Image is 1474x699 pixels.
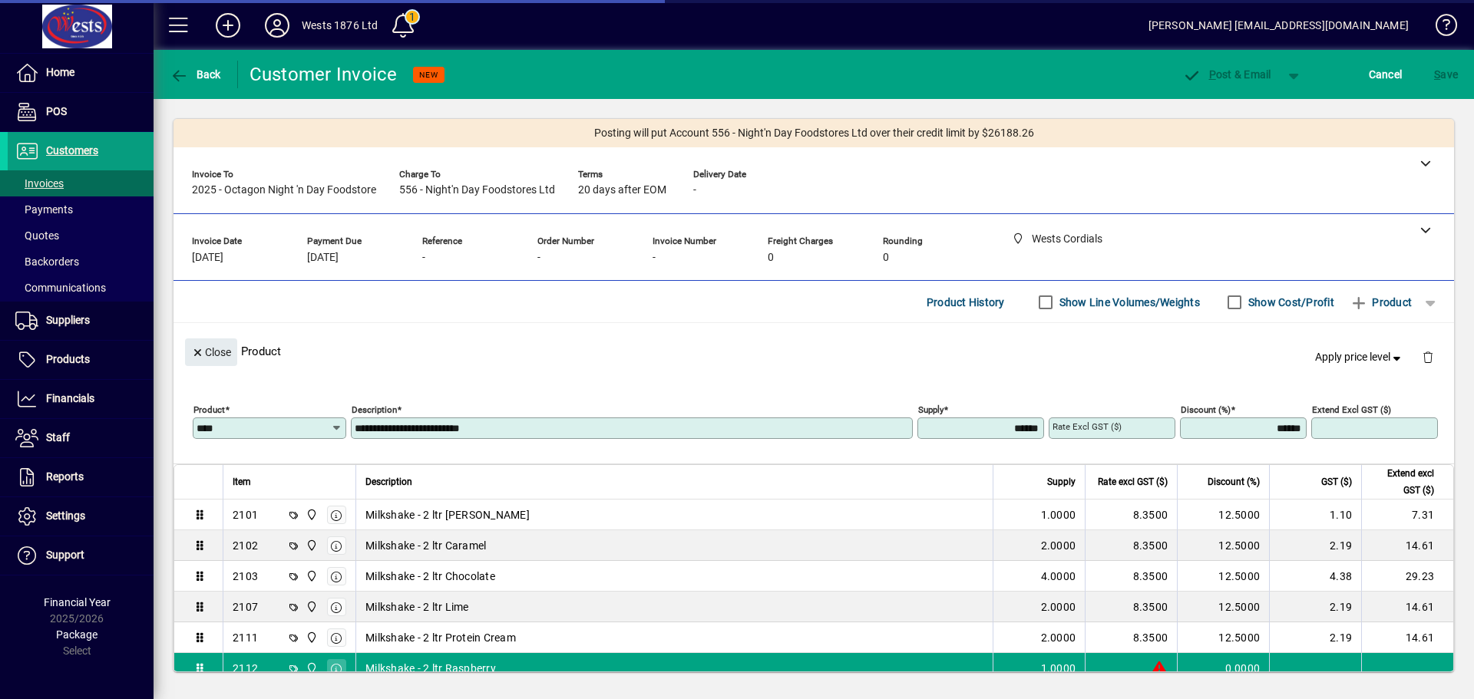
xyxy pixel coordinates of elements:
button: Apply price level [1309,344,1410,371]
span: Customers [46,144,98,157]
span: Payments [15,203,73,216]
td: 2.19 [1269,530,1361,561]
a: Suppliers [8,302,154,340]
div: 2103 [233,569,258,584]
td: 1.10 [1269,500,1361,530]
button: Product [1342,289,1419,316]
span: POS [46,105,67,117]
span: Support [46,549,84,561]
a: Knowledge Base [1424,3,1455,53]
span: ave [1434,62,1458,87]
div: Wests 1876 Ltd [302,13,378,38]
div: 8.3500 [1095,630,1168,645]
div: 2101 [233,507,258,523]
button: Add [203,12,253,39]
span: Financial Year [44,596,111,608]
span: Reports [46,470,84,483]
td: 14.61 [1361,592,1453,622]
span: Item [233,473,251,490]
span: S [1434,68,1440,81]
span: Milkshake - 2 ltr Caramel [365,538,486,553]
span: 1.0000 [1041,507,1076,523]
app-page-header-button: Close [181,345,241,358]
span: Supply [1047,473,1076,490]
span: Staff [46,431,70,443]
div: 8.3500 [1095,599,1168,615]
span: Wests Cordials [302,568,319,585]
span: Product [1350,290,1412,315]
a: POS [8,93,154,131]
td: 14.61 [1361,622,1453,653]
mat-label: Discount (%) [1181,404,1231,415]
td: 14.61 [1361,530,1453,561]
mat-label: Extend excl GST ($) [1312,404,1391,415]
span: Invoices [15,177,64,190]
span: 2.0000 [1041,630,1076,645]
span: [DATE] [307,252,339,264]
span: Financials [46,392,94,404]
span: - [422,252,425,264]
button: Save [1430,61,1462,88]
span: Package [56,628,97,641]
a: Backorders [8,249,154,275]
span: Cancel [1369,62,1403,87]
app-page-header-button: Back [154,61,238,88]
span: Products [46,353,90,365]
button: Cancel [1365,61,1406,88]
span: Description [365,473,412,490]
button: Profile [253,12,302,39]
span: Wests Cordials [302,537,319,554]
span: Quotes [15,229,59,242]
span: Extend excl GST ($) [1371,465,1434,499]
span: 2.0000 [1041,538,1076,553]
span: Wests Cordials [302,660,319,677]
div: 2107 [233,599,258,615]
a: Products [8,341,154,379]
span: Milkshake - 2 ltr Protein Cream [365,630,516,645]
button: Close [185,338,237,366]
a: Quotes [8,223,154,249]
span: Wests Cordials [302,629,319,646]
span: Back [170,68,221,81]
mat-label: Description [352,404,397,415]
a: Support [8,536,154,575]
a: Reports [8,458,154,496]
span: 1.0000 [1041,661,1076,676]
span: Backorders [15,256,79,268]
span: Milkshake - 2 ltr Raspberry [365,661,496,676]
span: Rate excl GST ($) [1098,473,1168,490]
a: Staff [8,419,154,457]
a: Payments [8,196,154,223]
div: Customer Invoice [250,62,398,87]
span: 2.0000 [1041,599,1076,615]
span: - [693,184,696,196]
td: 12.5000 [1177,592,1269,622]
div: 8.3500 [1095,569,1168,584]
div: Product [174,323,1454,379]
app-page-header-button: Delete [1410,350,1446,364]
span: 2025 - Octagon Night 'n Day Foodstore [192,184,376,196]
a: Settings [8,497,154,536]
button: Post & Email [1175,61,1279,88]
td: 12.5000 [1177,530,1269,561]
span: 0 [768,252,774,264]
button: Back [166,61,225,88]
span: Milkshake - 2 ltr Lime [365,599,469,615]
td: 7.31 [1361,500,1453,530]
td: 2.19 [1269,622,1361,653]
div: 2102 [233,538,258,553]
span: 4.0000 [1041,569,1076,584]
td: 12.5000 [1177,561,1269,592]
span: Wests Cordials [302,598,319,615]
span: Suppliers [46,314,90,326]
button: Product History [920,289,1011,316]
span: - [653,252,656,264]
div: 8.3500 [1095,538,1168,553]
a: Financials [8,380,154,418]
span: Milkshake - 2 ltr Chocolate [365,569,495,584]
span: GST ($) [1321,473,1352,490]
span: Product History [927,290,1005,315]
span: Settings [46,509,85,522]
div: [PERSON_NAME] [EMAIL_ADDRESS][DOMAIN_NAME] [1148,13,1409,38]
div: 2111 [233,630,258,645]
